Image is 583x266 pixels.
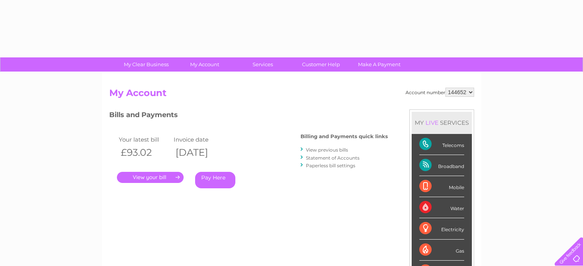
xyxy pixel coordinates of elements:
[306,147,348,153] a: View previous bills
[419,197,464,218] div: Water
[117,145,172,160] th: £93.02
[289,57,353,72] a: Customer Help
[195,172,235,188] a: Pay Here
[301,134,388,139] h4: Billing and Payments quick links
[419,176,464,197] div: Mobile
[424,119,440,126] div: LIVE
[109,109,388,123] h3: Bills and Payments
[117,134,172,145] td: Your latest bill
[172,145,227,160] th: [DATE]
[115,57,178,72] a: My Clear Business
[419,155,464,176] div: Broadband
[109,88,474,102] h2: My Account
[117,172,184,183] a: .
[231,57,294,72] a: Services
[406,88,474,97] div: Account number
[419,218,464,239] div: Electricity
[306,163,355,168] a: Paperless bill settings
[173,57,236,72] a: My Account
[412,112,472,134] div: MY SERVICES
[348,57,411,72] a: Make A Payment
[419,134,464,155] div: Telecoms
[306,155,360,161] a: Statement of Accounts
[419,240,464,261] div: Gas
[172,134,227,145] td: Invoice date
